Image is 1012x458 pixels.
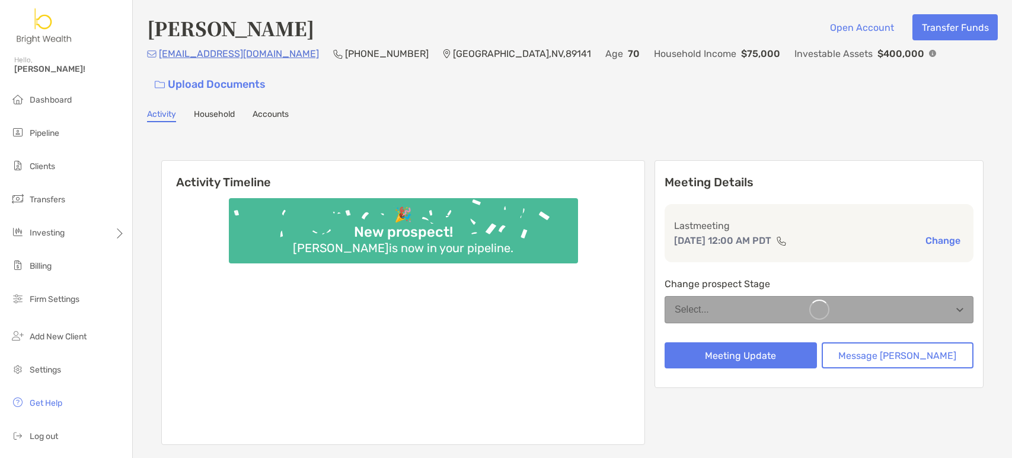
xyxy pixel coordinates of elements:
[665,342,817,368] button: Meeting Update
[30,228,65,238] span: Investing
[147,50,157,58] img: Email Icon
[30,128,59,138] span: Pipeline
[794,46,873,61] p: Investable Assets
[929,50,936,57] img: Info Icon
[674,218,964,233] p: Last meeting
[390,206,417,224] div: 🎉
[11,192,25,206] img: transfers icon
[11,395,25,409] img: get-help icon
[11,329,25,343] img: add_new_client icon
[288,241,518,255] div: [PERSON_NAME] is now in your pipeline.
[776,236,787,246] img: communication type
[11,428,25,443] img: logout icon
[14,5,75,47] img: Zoe Logo
[922,234,964,247] button: Change
[30,431,58,441] span: Log out
[665,175,973,190] p: Meeting Details
[30,332,87,342] span: Add New Client
[155,81,165,89] img: button icon
[822,342,974,368] button: Message [PERSON_NAME]
[349,224,458,241] div: New prospect!
[30,261,52,271] span: Billing
[162,161,644,189] h6: Activity Timeline
[11,362,25,376] img: settings icon
[30,365,61,375] span: Settings
[605,46,623,61] p: Age
[253,109,289,122] a: Accounts
[11,291,25,306] img: firm-settings icon
[30,294,79,304] span: Firm Settings
[912,14,998,40] button: Transfer Funds
[229,198,578,253] img: Confetti
[628,46,640,61] p: 70
[30,195,65,205] span: Transfers
[821,14,903,40] button: Open Account
[877,46,924,61] p: $400,000
[654,46,736,61] p: Household Income
[147,109,176,122] a: Activity
[11,158,25,173] img: clients icon
[453,46,591,61] p: [GEOGRAPHIC_DATA] , NV , 89141
[333,49,343,59] img: Phone Icon
[14,64,125,74] span: [PERSON_NAME]!
[147,72,273,97] a: Upload Documents
[674,233,771,248] p: [DATE] 12:00 AM PDT
[11,258,25,272] img: billing icon
[345,46,429,61] p: [PHONE_NUMBER]
[194,109,235,122] a: Household
[665,276,973,291] p: Change prospect Stage
[30,95,72,105] span: Dashboard
[443,49,451,59] img: Location Icon
[30,398,62,408] span: Get Help
[11,92,25,106] img: dashboard icon
[11,225,25,239] img: investing icon
[741,46,780,61] p: $75,000
[147,14,314,42] h4: [PERSON_NAME]
[11,125,25,139] img: pipeline icon
[159,46,319,61] p: [EMAIL_ADDRESS][DOMAIN_NAME]
[30,161,55,171] span: Clients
